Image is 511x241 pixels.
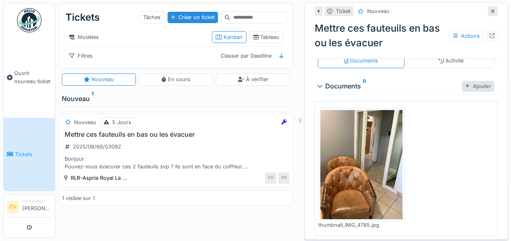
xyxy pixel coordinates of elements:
[336,7,350,15] div: Ticket
[7,201,19,213] li: CV
[315,21,498,50] div: Mettre ces fauteuils en bas ou les évacuer
[65,7,100,28] div: Tickets
[65,50,96,62] div: Filtres
[74,118,96,126] div: Nouveau
[217,50,275,62] div: Classer par Deadline
[462,81,494,92] div: Ajouter
[91,94,94,103] sup: 1
[278,172,289,184] div: PD
[14,69,52,85] span: Ouvrir nouveau ticket
[450,30,483,42] div: Actions
[22,198,52,215] li: [PERSON_NAME]
[112,118,131,126] div: 5 Jours
[161,75,190,83] div: En cours
[4,37,55,118] a: Ouvrir nouveau ticket
[62,131,289,138] h3: Mettre ces fauteuils en bas ou les évacuer
[62,94,290,103] div: Nouveau
[65,31,102,43] div: Modèles
[71,174,127,182] div: RLR-Aspria Royal La ...
[320,110,402,219] img: j7bhmj3nh64z6gbez6he5x3ev0re
[265,172,276,184] div: CV
[363,81,366,91] sup: 0
[139,11,164,23] div: Tâches
[62,155,289,170] div: Bonjour Pouvez-vous évacurer ces 2 fauteuils svp ? Ils sont en face du coiffeur. Grand merci
[367,7,389,15] div: Nouveau
[73,143,121,151] div: 2025/08/66/03092
[253,33,279,41] div: Tableau
[238,75,268,83] div: À vérifier
[439,57,463,65] div: Activité
[22,198,52,204] div: Demandeur
[15,151,52,158] span: Tickets
[62,194,95,202] div: 1 visible sur 1
[84,75,113,83] div: Nouveau
[318,81,462,91] div: Documents
[344,57,378,65] div: Documents
[318,221,404,229] div: thumbnail_IMG_4785.jpg
[17,8,41,32] img: Badge_color-CXgf-gQk.svg
[167,12,218,23] div: Créer un ticket
[7,198,52,217] a: CV Demandeur[PERSON_NAME]
[215,33,243,41] div: Kanban
[4,118,55,191] a: Tickets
